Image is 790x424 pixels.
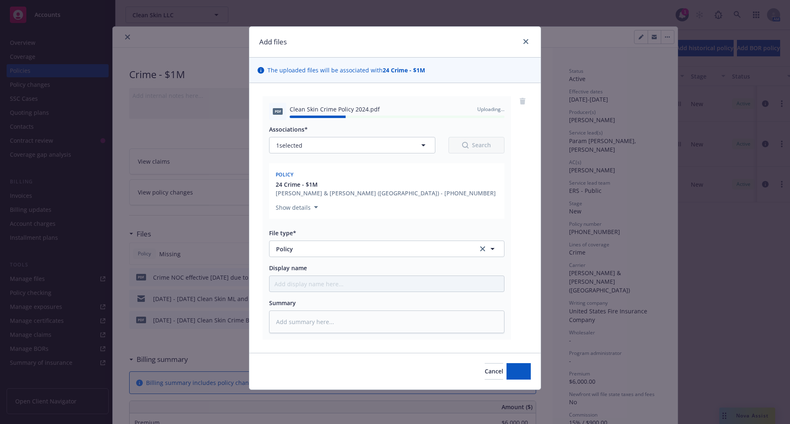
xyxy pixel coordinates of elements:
[269,264,307,272] span: Display name
[269,299,296,307] span: Summary
[269,241,504,257] button: Policyclear selection
[478,244,488,254] a: clear selection
[276,245,467,253] span: Policy
[270,276,504,292] input: Add display name here...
